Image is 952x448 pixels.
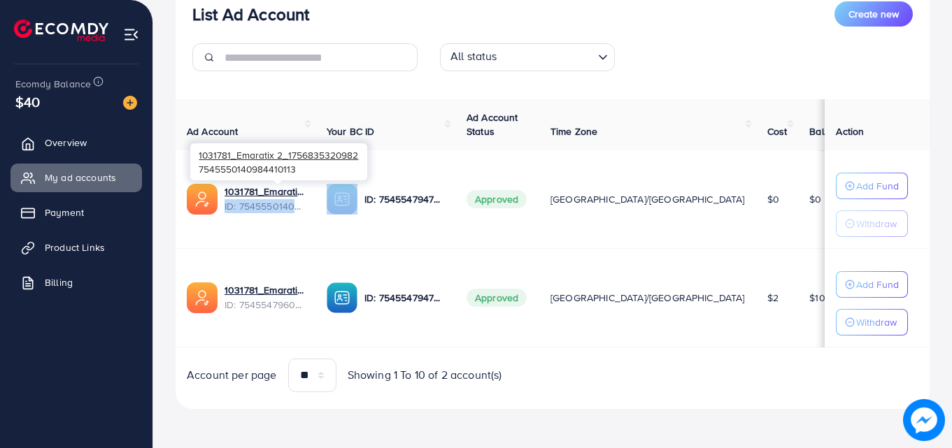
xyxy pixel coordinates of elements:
[856,178,899,194] p: Add Fund
[225,298,304,312] span: ID: 7545547960525357064
[45,240,105,254] span: Product Links
[550,124,597,138] span: Time Zone
[836,124,864,138] span: Action
[45,275,73,289] span: Billing
[809,291,825,305] span: $10
[225,185,304,198] a: 1031781_Emaratix 2_1756835320982
[467,110,518,138] span: Ad Account Status
[192,4,309,24] h3: List Ad Account
[364,191,444,208] p: ID: 7545547947770052616
[809,124,846,138] span: Balance
[10,268,142,296] a: Billing
[327,184,357,215] img: ic-ba-acc.ded83a64.svg
[45,205,84,219] span: Payment
[190,143,367,180] div: 7545550140984410113
[767,124,788,138] span: Cost
[10,164,142,192] a: My ad accounts
[467,190,527,208] span: Approved
[836,309,908,335] button: Withdraw
[10,129,142,157] a: Overview
[15,77,91,91] span: Ecomdy Balance
[448,45,500,68] span: All status
[10,198,142,226] a: Payment
[836,271,908,298] button: Add Fund
[767,291,779,305] span: $2
[45,136,87,150] span: Overview
[848,7,899,21] span: Create new
[809,192,821,206] span: $0
[903,399,945,441] img: image
[856,276,899,293] p: Add Fund
[199,148,358,161] span: 1031781_Emaratix 2_1756835320982
[187,367,277,383] span: Account per page
[856,314,897,331] p: Withdraw
[187,124,239,138] span: Ad Account
[327,282,357,313] img: ic-ba-acc.ded83a64.svg
[364,289,444,306] p: ID: 7545547947770052616
[187,184,218,215] img: ic-ads-acc.e4c84228.svg
[45,171,116,185] span: My ad accounts
[14,20,108,41] img: logo
[502,46,592,68] input: Search for option
[225,283,304,312] div: <span class='underline'>1031781_Emaratix 1_1756835284796</span></br>7545547960525357064
[440,43,615,71] div: Search for option
[836,173,908,199] button: Add Fund
[767,192,779,206] span: $0
[123,27,139,43] img: menu
[225,199,304,213] span: ID: 7545550140984410113
[348,367,502,383] span: Showing 1 To 10 of 2 account(s)
[836,210,908,237] button: Withdraw
[123,96,137,110] img: image
[834,1,913,27] button: Create new
[550,192,745,206] span: [GEOGRAPHIC_DATA]/[GEOGRAPHIC_DATA]
[550,291,745,305] span: [GEOGRAPHIC_DATA]/[GEOGRAPHIC_DATA]
[225,283,304,297] a: 1031781_Emaratix 1_1756835284796
[10,233,142,261] a: Product Links
[856,215,897,232] p: Withdraw
[467,289,527,307] span: Approved
[327,124,375,138] span: Your BC ID
[187,282,218,313] img: ic-ads-acc.e4c84228.svg
[15,92,40,112] span: $40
